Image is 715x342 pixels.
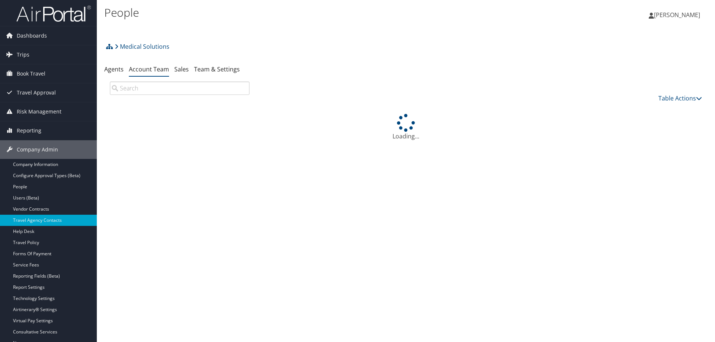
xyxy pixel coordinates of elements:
[115,39,169,54] a: Medical Solutions
[17,140,58,159] span: Company Admin
[16,5,91,22] img: airportal-logo.png
[17,83,56,102] span: Travel Approval
[104,114,708,141] div: Loading...
[110,81,250,95] input: Search
[658,94,702,102] a: Table Actions
[17,26,47,45] span: Dashboards
[104,5,506,20] h1: People
[17,102,61,121] span: Risk Management
[649,4,708,26] a: [PERSON_NAME]
[17,64,45,83] span: Book Travel
[174,65,189,73] a: Sales
[194,65,240,73] a: Team & Settings
[129,65,169,73] a: Account Team
[17,121,41,140] span: Reporting
[17,45,29,64] span: Trips
[104,65,124,73] a: Agents
[654,11,700,19] span: [PERSON_NAME]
